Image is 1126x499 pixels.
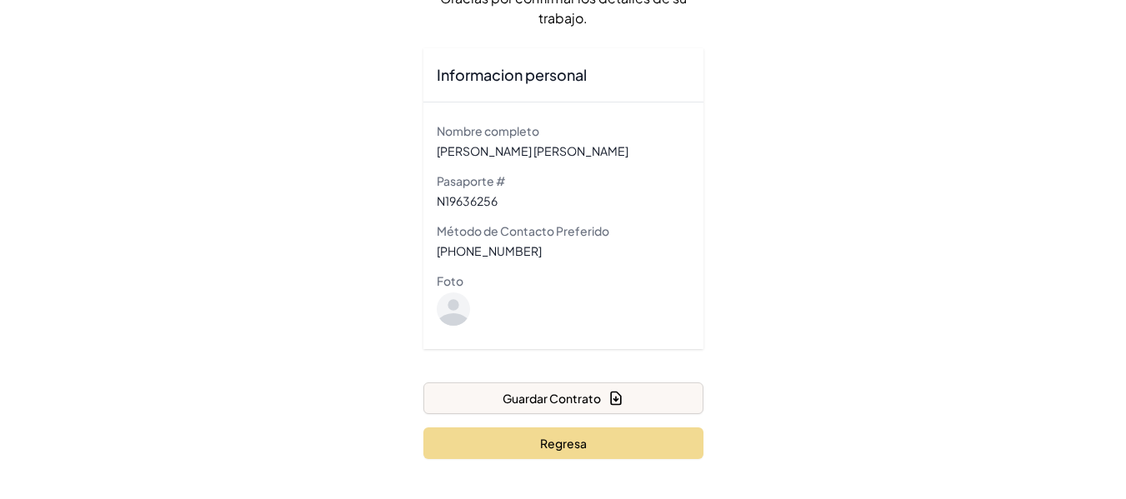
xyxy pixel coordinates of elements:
[423,382,703,414] button: Guardar Contrato
[437,222,690,239] dt: Método de Contacto Preferido
[437,242,690,259] dd: [PHONE_NUMBER]
[437,122,690,139] dt: Nombre completo
[437,272,690,289] dt: Foto
[437,142,690,159] dd: [PERSON_NAME] [PERSON_NAME]
[423,427,703,459] button: Regresa
[437,192,690,209] dd: N19636256
[437,65,690,85] h3: Informacion personal
[437,172,690,189] dt: Pasaporte #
